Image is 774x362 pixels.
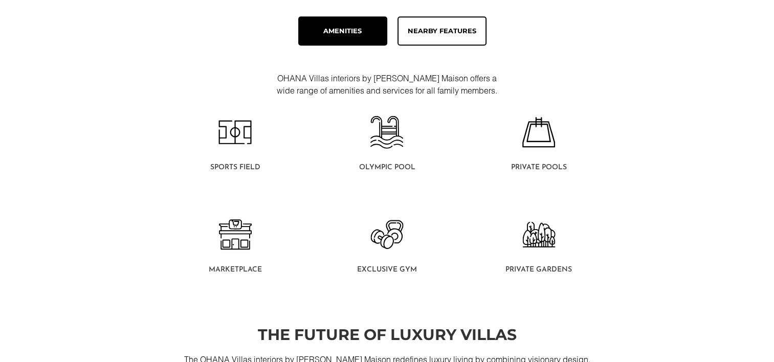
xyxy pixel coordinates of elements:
[209,266,262,274] span: MArketplace
[307,25,379,37] div: Amenities
[269,72,505,97] p: OHANA Villas interiors by [PERSON_NAME] Maison offers a wide range of amenities and services for ...
[111,327,664,348] h2: the future of luxury villas
[511,164,567,171] span: Private Pools
[406,25,478,37] div: Nearby Features
[359,164,415,171] span: Olympic Pool
[505,266,572,274] span: Private Gardens
[357,266,417,274] span: Exclusive gym
[210,164,260,171] span: Sports field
